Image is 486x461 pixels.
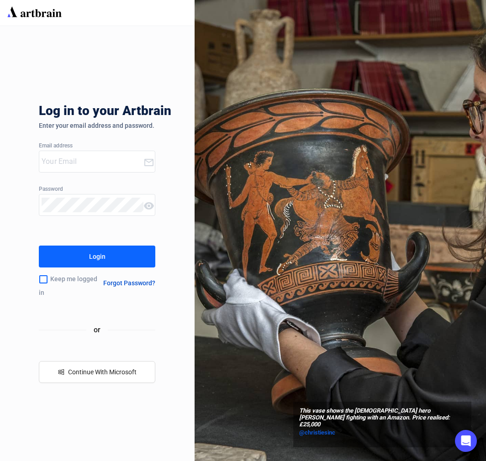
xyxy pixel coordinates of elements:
[299,428,465,437] a: @christiesinc
[299,429,335,436] span: @christiesinc
[39,122,155,129] div: Enter your email address and password.
[39,186,155,193] div: Password
[39,104,313,122] div: Log in to your Artbrain
[89,249,106,264] div: Login
[68,368,137,376] span: Continue With Microsoft
[86,324,108,335] span: or
[455,430,477,452] div: Open Intercom Messenger
[39,143,155,149] div: Email address
[42,154,143,169] input: Your Email
[39,270,103,296] div: Keep me logged in
[299,408,465,428] span: This vase shows the [DEMOGRAPHIC_DATA] hero [PERSON_NAME] fighting with an Amazon. Price realised...
[39,361,155,383] button: windowsContinue With Microsoft
[39,246,155,267] button: Login
[103,279,155,287] div: Forgot Password?
[58,369,64,375] span: windows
